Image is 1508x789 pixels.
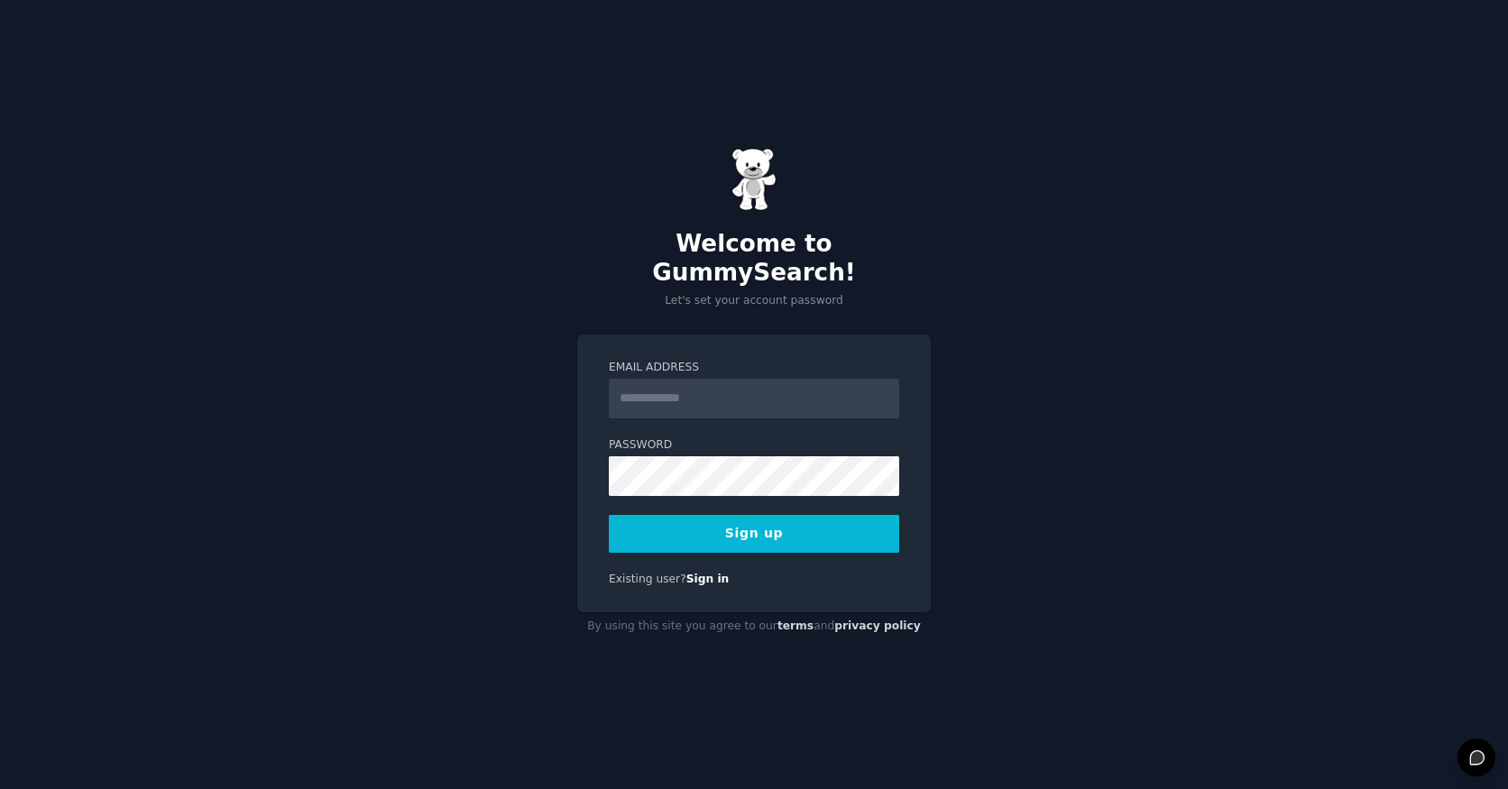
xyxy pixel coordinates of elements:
img: Gummy Bear [731,148,777,211]
div: By using this site you agree to our and [577,612,931,641]
a: terms [777,619,814,632]
p: Let's set your account password [577,293,931,309]
span: Existing user? [609,573,686,585]
label: Password [609,437,899,454]
a: privacy policy [834,619,921,632]
a: Sign in [686,573,730,585]
button: Sign up [609,515,899,553]
label: Email Address [609,360,899,376]
h2: Welcome to GummySearch! [577,230,931,287]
